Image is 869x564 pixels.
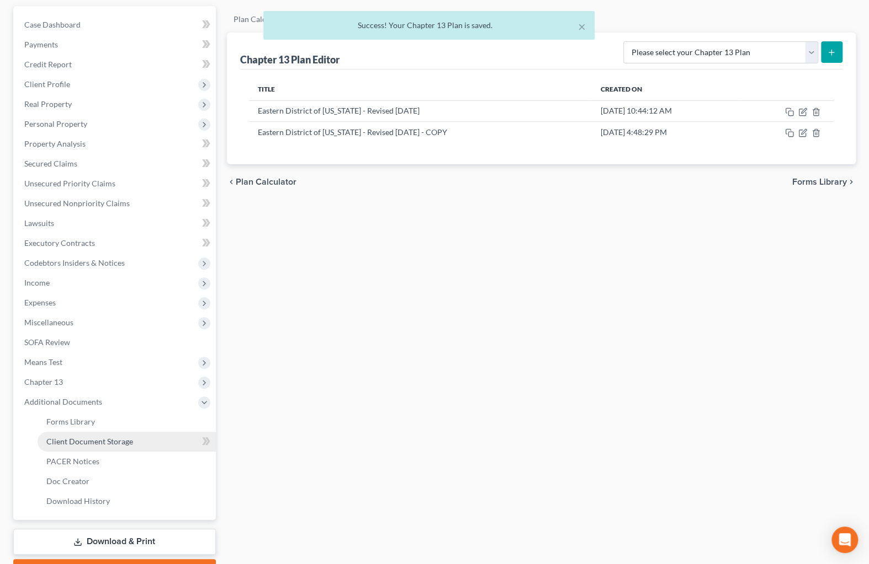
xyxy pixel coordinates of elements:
[38,432,216,452] a: Client Document Storage
[15,233,216,253] a: Executory Contracts
[24,397,102,406] span: Additional Documents
[24,159,77,168] span: Secured Claims
[24,238,95,248] span: Executory Contracts
[46,496,110,506] span: Download History
[227,178,236,186] i: chevron_left
[249,78,592,100] th: Title
[15,134,216,154] a: Property Analysis
[24,179,115,188] span: Unsecured Priority Claims
[24,139,86,148] span: Property Analysis
[24,198,130,208] span: Unsecured Nonpriority Claims
[24,99,72,109] span: Real Property
[24,119,87,128] span: Personal Property
[294,6,362,33] a: Chapter 13 Plan
[46,476,89,486] span: Doc Creator
[24,337,70,347] span: SOFA Review
[38,412,216,432] a: Forms Library
[46,456,99,466] span: PACER Notices
[831,527,858,553] div: Open Intercom Messenger
[792,178,856,186] button: Forms Library chevron_right
[24,318,73,327] span: Miscellaneous
[15,174,216,194] a: Unsecured Priority Claims
[240,53,340,66] div: Chapter 13 Plan Editor
[591,78,739,100] th: Created On
[46,437,133,446] span: Client Document Storage
[15,154,216,174] a: Secured Claims
[236,178,296,186] span: Plan Calculator
[13,529,216,555] a: Download & Print
[24,40,58,49] span: Payments
[249,121,592,142] td: Eastern District of [US_STATE] - Revised [DATE] - COPY
[24,258,125,267] span: Codebtors Insiders & Notices
[591,121,739,142] td: [DATE] 4:48:29 PM
[227,178,296,186] button: chevron_left Plan Calculator
[15,194,216,213] a: Unsecured Nonpriority Claims
[792,178,847,186] span: Forms Library
[24,357,62,367] span: Means Test
[272,20,586,31] div: Success! Your Chapter 13 Plan is saved.
[15,213,216,233] a: Lawsuits
[24,79,70,89] span: Client Profile
[46,417,95,426] span: Forms Library
[578,20,586,33] button: ×
[15,332,216,352] a: SOFA Review
[38,491,216,511] a: Download History
[15,55,216,74] a: Credit Report
[38,452,216,471] a: PACER Notices
[24,278,50,287] span: Income
[227,6,294,33] a: Plan Calculator
[24,377,63,386] span: Chapter 13
[24,298,56,307] span: Expenses
[591,100,739,121] td: [DATE] 10:44:12 AM
[24,60,72,69] span: Credit Report
[847,178,856,186] i: chevron_right
[24,218,54,228] span: Lawsuits
[38,471,216,491] a: Doc Creator
[249,100,592,121] td: Eastern District of [US_STATE] - Revised [DATE]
